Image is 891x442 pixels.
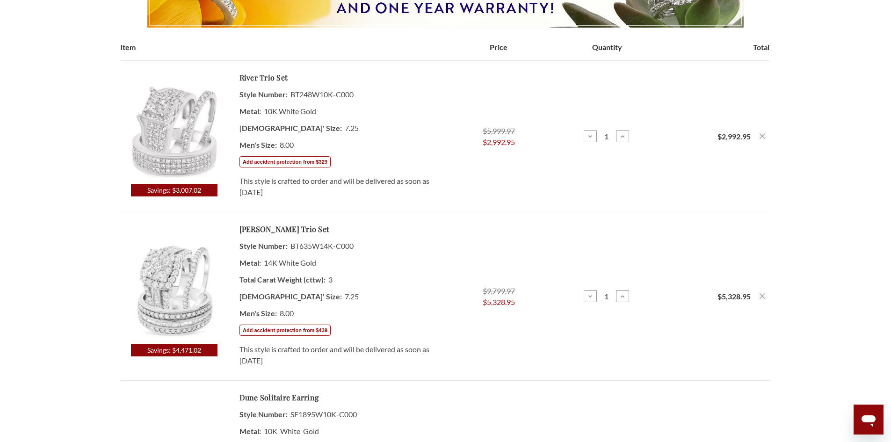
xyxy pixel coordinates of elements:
[239,137,434,153] dd: 8.00
[758,292,767,300] button: Remove Louise 3 ct tw. Cushion Cluster Trio Set 14K White Gold from cart
[598,292,615,301] input: Louise 3 ct tw. Cushion Cluster Trio Set 14K White Gold
[239,254,261,271] dt: Metal:
[445,42,553,61] th: Price
[239,175,429,198] span: This style is crafted to order and will be delivered as soon as [DATE]
[239,288,342,305] dt: [DEMOGRAPHIC_DATA]' Size:
[239,254,434,271] dd: 14K White Gold
[483,286,515,295] span: $9,799.97
[239,86,434,103] dd: BT248W10K-C000
[717,132,751,141] strong: $2,992.95
[239,423,261,440] dt: Metal:
[239,224,330,235] a: [PERSON_NAME] Trio Set
[239,406,434,423] dd: SE1895W10K-C000
[483,137,515,148] span: $2,992.95
[239,238,288,254] dt: Style Number:
[854,405,884,435] iframe: Button to launch messaging window
[239,305,434,322] dd: 8.00
[239,72,288,83] a: River Trio Set
[120,236,228,356] a: Savings: $4,471.02
[239,238,434,254] dd: BT635W14K-C000
[239,86,288,103] dt: Style Number:
[239,343,429,366] span: This style is crafted to order and will be delivered as soon as [DATE]
[120,42,445,61] th: Item
[758,132,767,140] button: Remove River 2 ct tw. Princess Cluster Trio Set 10K White Gold from cart
[239,271,434,288] dd: 3
[239,271,326,288] dt: Total Carat Weight (cttw):
[239,103,434,120] dd: 10K White Gold
[661,42,769,61] th: Total
[239,305,277,322] dt: Men's Size:
[120,76,228,184] img: Photo of River 2 ct tw. Princess Cluster Trio Set 10K White Gold [BT248W-C000]
[483,297,515,308] span: $5,328.95
[239,392,319,403] a: Dune Solitaire Earring
[239,406,288,423] dt: Style Number:
[598,132,615,141] input: River 2 ct tw. Princess Cluster Trio Set 10K White Gold
[483,126,515,135] span: $5,999.97
[131,344,217,356] span: Savings: $4,471.02
[239,137,277,153] dt: Men's Size:
[239,103,261,120] dt: Metal:
[120,76,228,196] a: Savings: $3,007.02
[239,120,342,137] dt: [DEMOGRAPHIC_DATA]' Size:
[121,236,227,344] img: Photo of Louise 3 ct tw. Cushion Cluster Trio Set 14K White Gold [BT635W-C000]
[717,292,751,301] strong: $5,328.95
[553,42,661,61] th: Quantity
[239,423,434,440] dd: 10K White Gold
[131,184,217,196] span: Savings: $3,007.02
